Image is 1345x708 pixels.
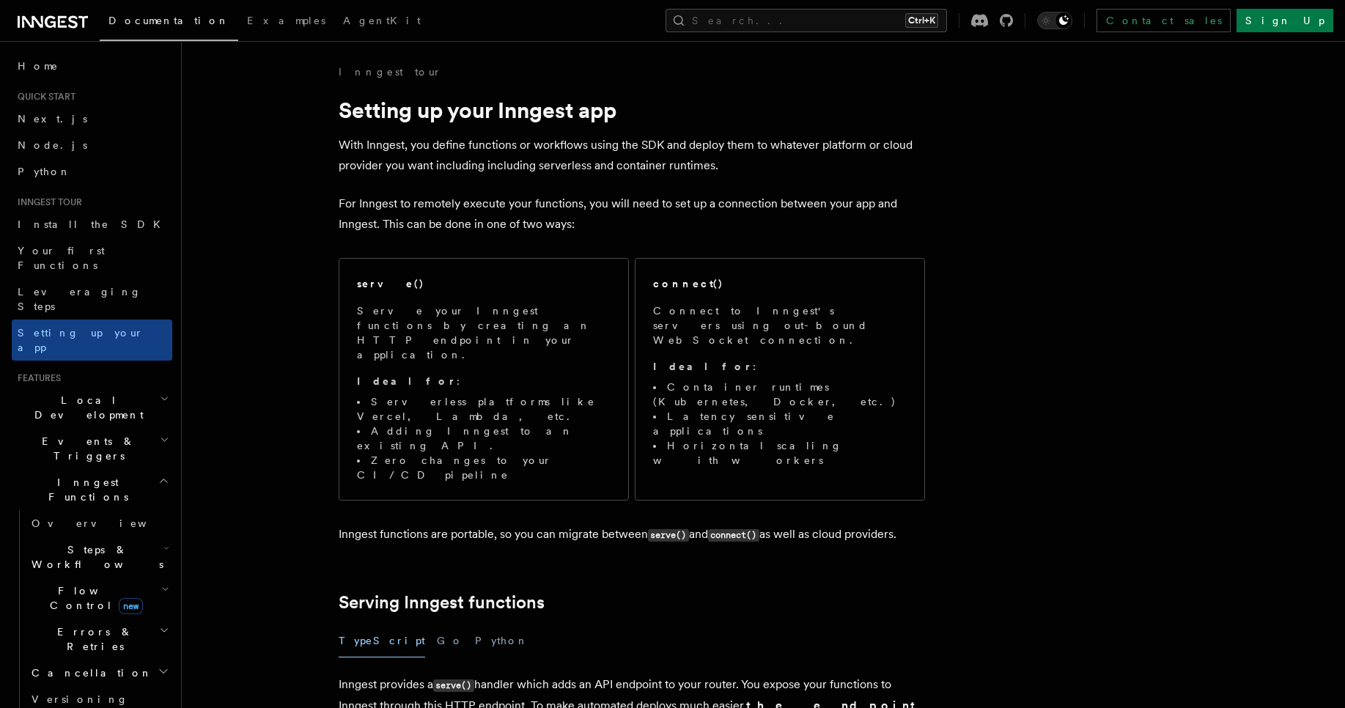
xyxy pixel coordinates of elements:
[26,660,172,686] button: Cancellation
[1237,9,1333,32] a: Sign Up
[905,13,938,28] kbd: Ctrl+K
[12,469,172,510] button: Inngest Functions
[12,196,82,208] span: Inngest tour
[12,387,172,428] button: Local Development
[12,106,172,132] a: Next.js
[12,158,172,185] a: Python
[433,679,474,692] code: serve()
[357,394,611,424] li: Serverless platforms like Vercel, Lambda, etc.
[653,438,907,468] li: Horizontal scaling with workers
[653,276,723,291] h2: connect()
[26,536,172,578] button: Steps & Workflows
[12,320,172,361] a: Setting up your app
[339,624,425,657] button: TypeScript
[238,4,334,40] a: Examples
[653,359,907,374] p: :
[18,327,144,353] span: Setting up your app
[18,139,87,151] span: Node.js
[100,4,238,41] a: Documentation
[18,286,141,312] span: Leveraging Steps
[653,380,907,409] li: Container runtimes (Kubernetes, Docker, etc.)
[26,578,172,619] button: Flow Controlnew
[12,428,172,469] button: Events & Triggers
[648,529,689,542] code: serve()
[18,113,87,125] span: Next.js
[108,15,229,26] span: Documentation
[339,524,925,545] p: Inngest functions are portable, so you can migrate between and as well as cloud providers.
[339,258,629,501] a: serve()Serve your Inngest functions by creating an HTTP endpoint in your application.Ideal for:Se...
[666,9,947,32] button: Search...Ctrl+K
[708,529,759,542] code: connect()
[26,542,163,572] span: Steps & Workflows
[12,434,160,463] span: Events & Triggers
[437,624,463,657] button: Go
[12,372,61,384] span: Features
[339,592,545,613] a: Serving Inngest functions
[18,245,105,271] span: Your first Functions
[26,665,152,680] span: Cancellation
[1097,9,1231,32] a: Contact sales
[12,132,172,158] a: Node.js
[357,424,611,453] li: Adding Inngest to an existing API.
[12,91,75,103] span: Quick start
[32,693,128,705] span: Versioning
[12,393,160,422] span: Local Development
[26,583,161,613] span: Flow Control
[343,15,421,26] span: AgentKit
[653,303,907,347] p: Connect to Inngest's servers using out-bound WebSocket connection.
[339,135,925,176] p: With Inngest, you define functions or workflows using the SDK and deploy them to whatever platfor...
[357,453,611,482] li: Zero changes to your CI/CD pipeline
[12,211,172,237] a: Install the SDK
[357,374,611,388] p: :
[26,510,172,536] a: Overview
[119,598,143,614] span: new
[12,279,172,320] a: Leveraging Steps
[18,59,59,73] span: Home
[653,361,753,372] strong: Ideal for
[339,64,441,79] a: Inngest tour
[357,303,611,362] p: Serve your Inngest functions by creating an HTTP endpoint in your application.
[12,237,172,279] a: Your first Functions
[18,166,71,177] span: Python
[357,276,424,291] h2: serve()
[1037,12,1072,29] button: Toggle dark mode
[635,258,925,501] a: connect()Connect to Inngest's servers using out-bound WebSocket connection.Ideal for:Container ru...
[26,619,172,660] button: Errors & Retries
[339,193,925,235] p: For Inngest to remotely execute your functions, you will need to set up a connection between your...
[12,475,158,504] span: Inngest Functions
[247,15,325,26] span: Examples
[18,218,169,230] span: Install the SDK
[357,375,457,387] strong: Ideal for
[12,53,172,79] a: Home
[653,409,907,438] li: Latency sensitive applications
[26,624,159,654] span: Errors & Retries
[339,97,925,123] h1: Setting up your Inngest app
[334,4,430,40] a: AgentKit
[475,624,528,657] button: Python
[32,517,183,529] span: Overview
